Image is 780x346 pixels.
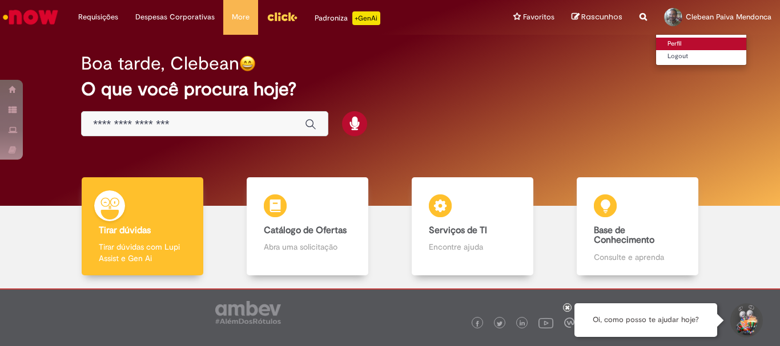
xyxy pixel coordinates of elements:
[264,225,347,236] b: Catálogo de Ofertas
[564,317,574,328] img: logo_footer_workplace.png
[225,177,390,276] a: Catálogo de Ofertas Abra uma solicitação
[232,11,250,23] span: More
[656,38,746,50] a: Perfil
[429,225,487,236] b: Serviços de TI
[135,11,215,23] span: Despesas Corporativas
[99,241,186,264] p: Tirar dúvidas com Lupi Assist e Gen Ai
[81,54,239,74] h2: Boa tarde, Clebean
[475,321,480,327] img: logo_footer_facebook.png
[523,11,554,23] span: Favoritos
[594,251,681,263] p: Consulte e aprenda
[215,301,281,324] img: logo_footer_ambev_rotulo_gray.png
[239,55,256,72] img: happy-face.png
[81,79,699,99] h2: O que você procura hoje?
[60,177,225,276] a: Tirar dúvidas Tirar dúvidas com Lupi Assist e Gen Ai
[555,177,720,276] a: Base de Conhecimento Consulte e aprenda
[538,315,553,330] img: logo_footer_youtube.png
[581,11,622,22] span: Rascunhos
[574,303,717,337] div: Oi, como posso te ajudar hoje?
[729,303,763,337] button: Iniciar Conversa de Suporte
[572,12,622,23] a: Rascunhos
[429,241,516,253] p: Encontre ajuda
[390,177,555,276] a: Serviços de TI Encontre ajuda
[315,11,380,25] div: Padroniza
[497,321,502,327] img: logo_footer_twitter.png
[99,225,151,236] b: Tirar dúvidas
[352,11,380,25] p: +GenAi
[1,6,60,29] img: ServiceNow
[520,320,525,327] img: logo_footer_linkedin.png
[656,50,746,63] a: Logout
[686,12,771,22] span: Clebean Paiva Mendonca
[267,8,297,25] img: click_logo_yellow_360x200.png
[594,225,654,246] b: Base de Conhecimento
[78,11,118,23] span: Requisições
[264,241,351,253] p: Abra uma solicitação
